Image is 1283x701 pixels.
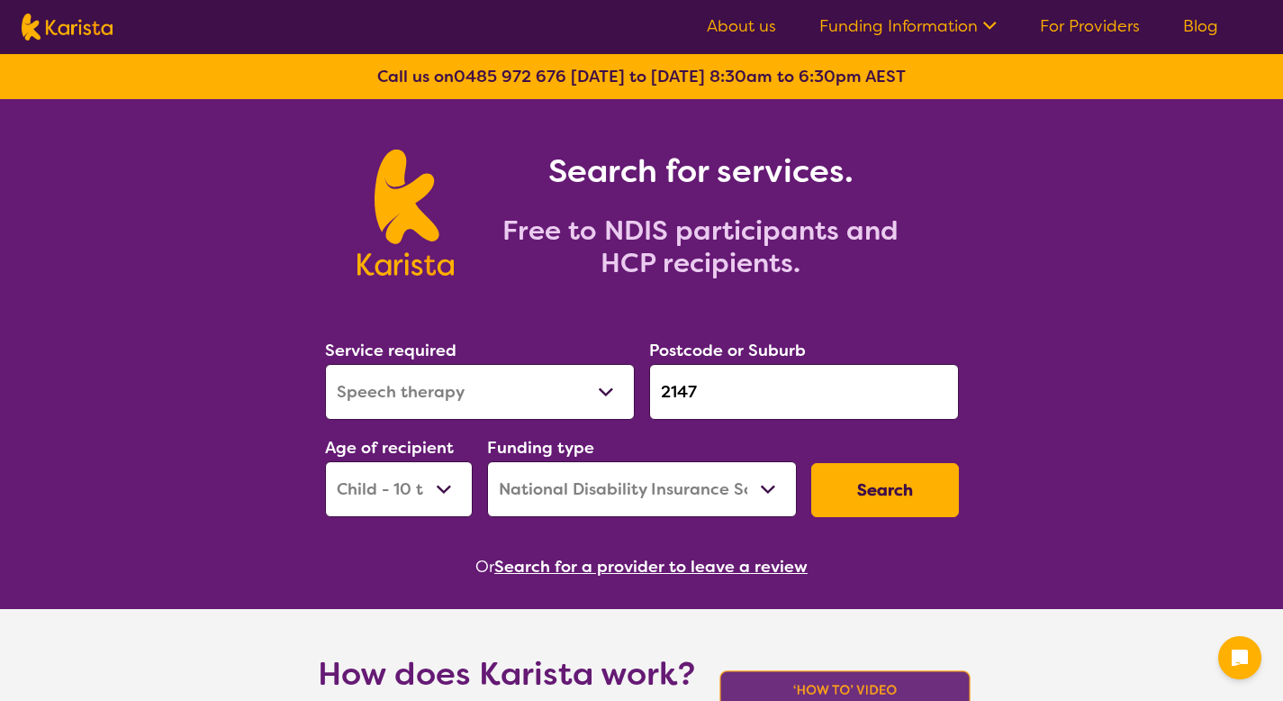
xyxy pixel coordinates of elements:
label: Postcode or Suburb [649,340,806,361]
h2: Free to NDIS participants and HCP recipients. [475,214,926,279]
label: Funding type [487,437,594,459]
a: 0485 972 676 [454,66,566,87]
button: Search [811,463,959,517]
h1: Search for services. [475,150,926,193]
a: Funding Information [819,15,997,37]
a: For Providers [1040,15,1140,37]
a: About us [707,15,776,37]
img: Karista logo [357,150,454,276]
span: Or [475,553,494,580]
button: Search for a provider to leave a review [494,553,808,580]
img: Karista logo [22,14,113,41]
a: Blog [1183,15,1218,37]
h1: How does Karista work? [318,652,696,696]
b: Call us on [DATE] to [DATE] 8:30am to 6:30pm AEST [377,66,906,87]
input: Type [649,364,959,420]
label: Service required [325,340,456,361]
label: Age of recipient [325,437,454,459]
